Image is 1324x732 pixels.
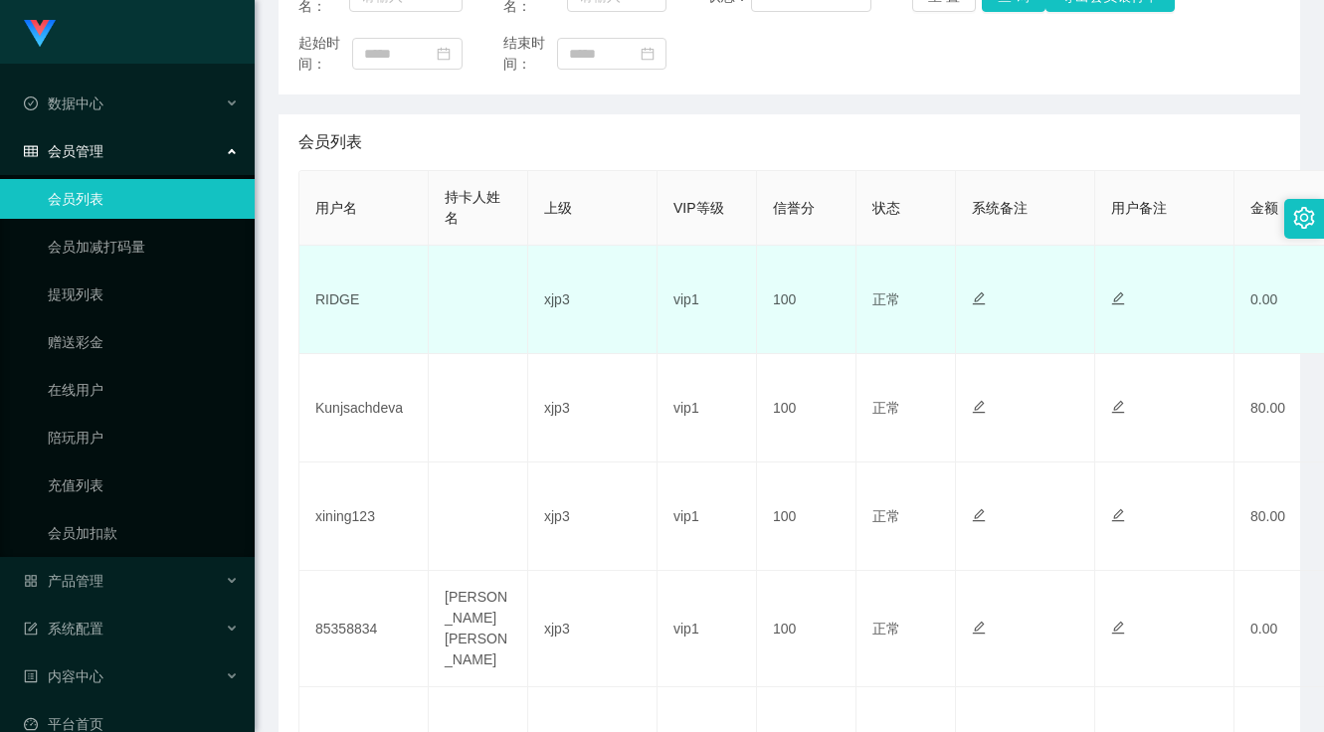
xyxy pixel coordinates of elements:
[1111,400,1125,414] i: 图标: edit
[429,571,528,687] td: [PERSON_NAME] [PERSON_NAME]
[24,622,38,636] i: 图标: form
[48,179,239,219] a: 会员列表
[528,246,658,354] td: xjp3
[24,669,38,683] i: 图标: profile
[1111,508,1125,522] i: 图标: edit
[544,200,572,216] span: 上级
[299,246,429,354] td: RIDGE
[658,571,757,687] td: vip1
[1111,200,1167,216] span: 用户备注
[872,400,900,416] span: 正常
[24,668,103,684] span: 内容中心
[48,513,239,553] a: 会员加扣款
[872,291,900,307] span: 正常
[24,573,103,589] span: 产品管理
[658,354,757,462] td: vip1
[48,418,239,457] a: 陪玩用户
[673,200,724,216] span: VIP等级
[872,200,900,216] span: 状态
[299,354,429,462] td: Kunjsachdeva
[298,130,362,154] span: 会员列表
[48,227,239,267] a: 会员加减打码量
[1250,200,1278,216] span: 金额
[299,571,429,687] td: 85358834
[757,354,856,462] td: 100
[24,96,38,110] i: 图标: check-circle-o
[1293,207,1315,229] i: 图标: setting
[528,354,658,462] td: xjp3
[24,574,38,588] i: 图标: appstore-o
[641,47,655,61] i: 图标: calendar
[757,462,856,571] td: 100
[437,47,451,61] i: 图标: calendar
[48,322,239,362] a: 赠送彩金
[24,95,103,111] span: 数据中心
[773,200,815,216] span: 信誉分
[972,508,986,522] i: 图标: edit
[24,143,103,159] span: 会员管理
[757,246,856,354] td: 100
[24,20,56,48] img: logo.9652507e.png
[872,508,900,524] span: 正常
[528,462,658,571] td: xjp3
[972,621,986,635] i: 图标: edit
[48,465,239,505] a: 充值列表
[972,200,1028,216] span: 系统备注
[48,274,239,314] a: 提现列表
[315,200,357,216] span: 用户名
[972,291,986,305] i: 图标: edit
[528,571,658,687] td: xjp3
[24,144,38,158] i: 图标: table
[1111,291,1125,305] i: 图标: edit
[658,246,757,354] td: vip1
[299,462,429,571] td: xining123
[24,621,103,637] span: 系统配置
[757,571,856,687] td: 100
[1111,621,1125,635] i: 图标: edit
[503,33,557,75] span: 结束时间：
[658,462,757,571] td: vip1
[872,621,900,637] span: 正常
[298,33,352,75] span: 起始时间：
[48,370,239,410] a: 在线用户
[445,189,500,226] span: 持卡人姓名
[972,400,986,414] i: 图标: edit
